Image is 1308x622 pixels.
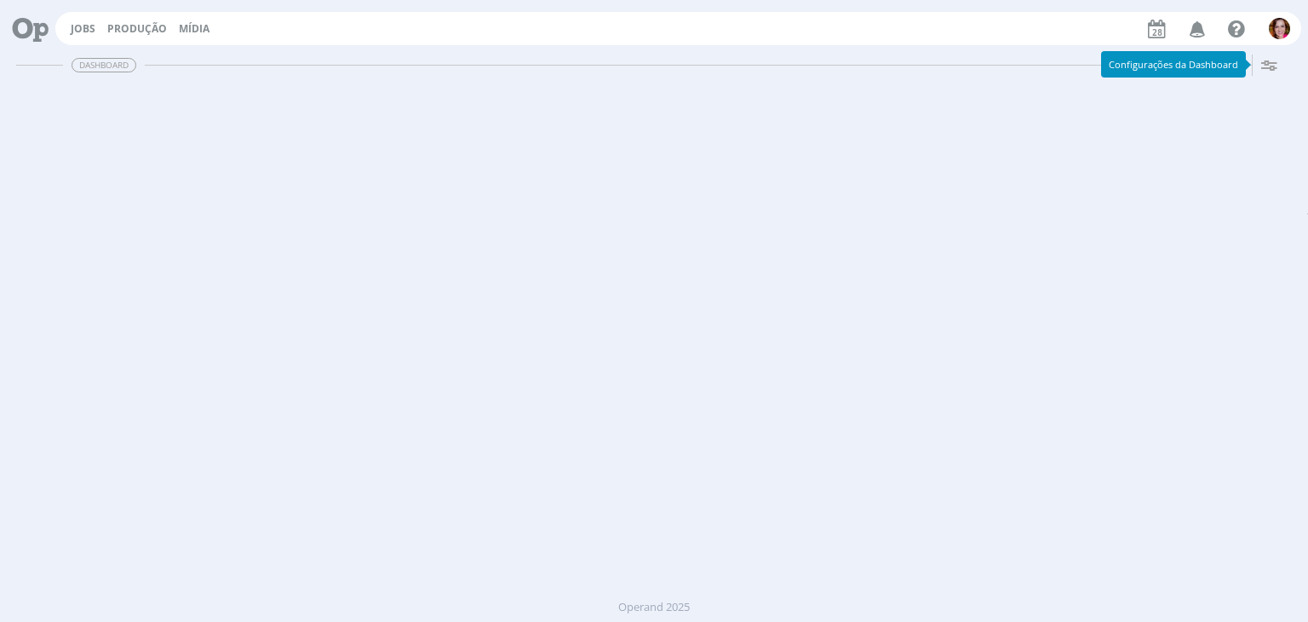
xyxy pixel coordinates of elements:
[107,21,167,36] a: Produção
[66,22,100,36] button: Jobs
[71,21,95,36] a: Jobs
[1268,14,1291,43] button: B
[102,22,172,36] button: Produção
[72,58,136,72] span: Dashboard
[179,21,209,36] a: Mídia
[1101,51,1246,78] div: Configurações da Dashboard
[174,22,215,36] button: Mídia
[1269,18,1290,39] img: B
